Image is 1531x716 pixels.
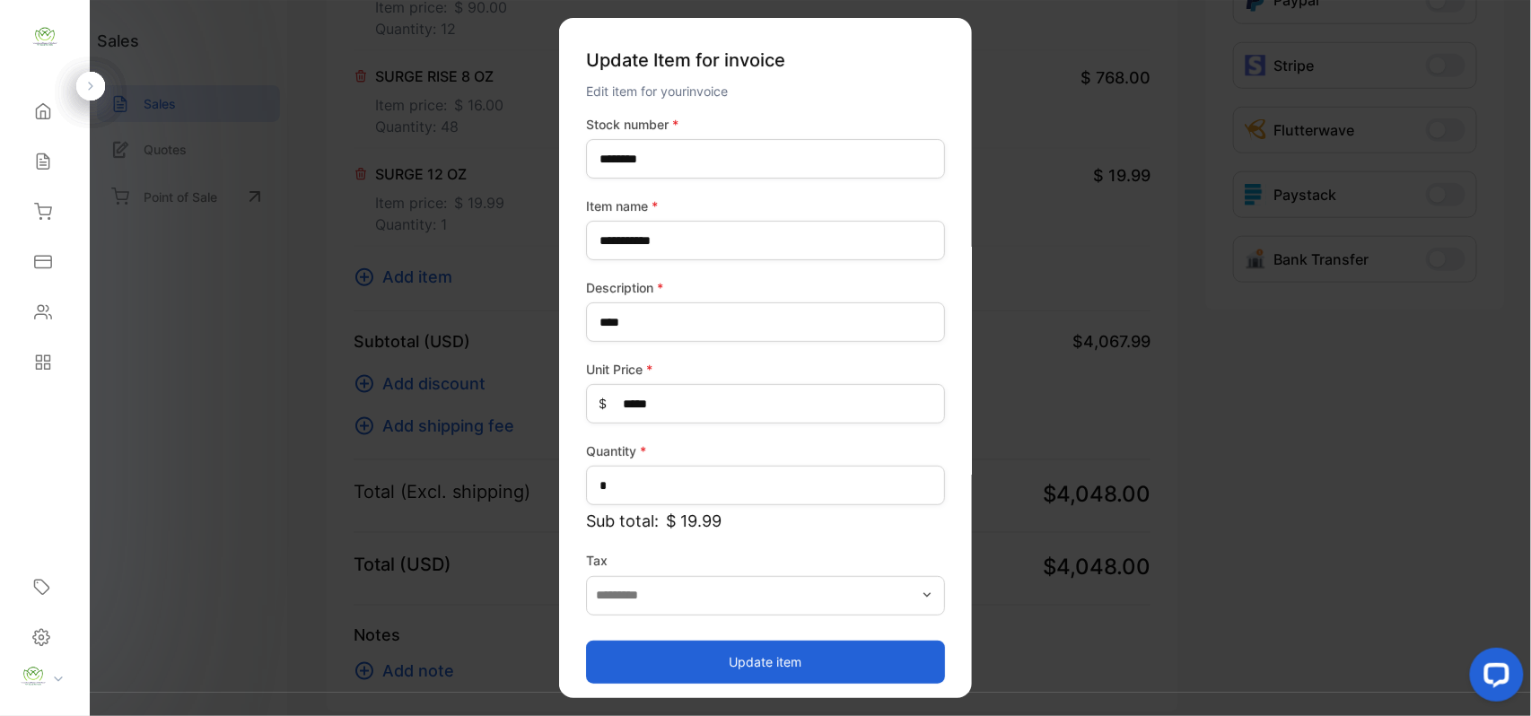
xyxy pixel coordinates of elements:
[1456,641,1531,716] iframe: LiveChat chat widget
[586,441,945,460] label: Quantity
[586,509,945,533] p: Sub total:
[666,509,722,533] span: $ 19.99
[586,360,945,379] label: Unit Price
[599,394,607,413] span: $
[586,39,945,81] p: Update Item for invoice
[586,196,945,215] label: Item name
[586,115,945,134] label: Stock number
[20,663,47,690] img: profile
[586,640,945,683] button: Update item
[586,278,945,297] label: Description
[586,551,945,570] label: Tax
[31,23,58,50] img: logo
[586,83,728,99] span: Edit item for your invoice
